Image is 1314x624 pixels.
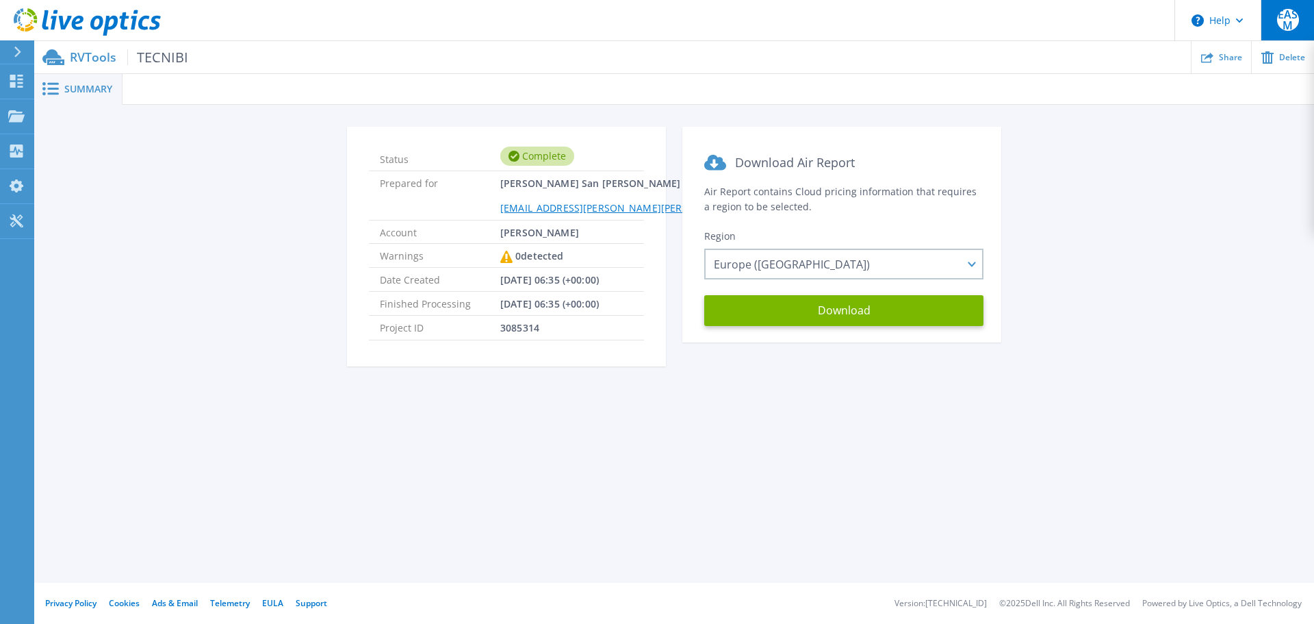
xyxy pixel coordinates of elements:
[380,268,500,291] span: Date Created
[500,147,574,166] div: Complete
[704,295,983,326] button: Download
[70,49,188,65] p: RVTools
[735,154,855,171] span: Download Air Report
[500,268,599,291] span: [DATE] 06:35 (+00:00)
[704,249,983,279] div: Europe ([GEOGRAPHIC_DATA])
[1279,53,1305,62] span: Delete
[64,84,112,94] span: Summary
[109,597,140,609] a: Cookies
[262,597,283,609] a: EULA
[704,185,977,213] span: Air Report contains Cloud pricing information that requires a region to be selected.
[500,201,819,214] a: [EMAIL_ADDRESS][PERSON_NAME][PERSON_NAME][DOMAIN_NAME]
[210,597,250,609] a: Telemetry
[500,171,819,219] span: [PERSON_NAME] San [PERSON_NAME]
[127,49,188,65] span: TECNIBI
[380,221,500,243] span: Account
[704,229,736,242] span: Region
[894,599,987,608] li: Version: [TECHNICAL_ID]
[296,597,327,609] a: Support
[45,597,96,609] a: Privacy Policy
[500,221,579,243] span: [PERSON_NAME]
[380,316,500,339] span: Project ID
[500,292,599,315] span: [DATE] 06:35 (+00:00)
[999,599,1130,608] li: © 2025 Dell Inc. All Rights Reserved
[1219,53,1242,62] span: Share
[1142,599,1302,608] li: Powered by Live Optics, a Dell Technology
[380,244,500,267] span: Warnings
[500,244,563,269] div: 0 detected
[1277,9,1299,31] span: EASM
[380,292,500,315] span: Finished Processing
[500,316,539,339] span: 3085314
[380,171,500,219] span: Prepared for
[152,597,198,609] a: Ads & Email
[380,147,500,165] span: Status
